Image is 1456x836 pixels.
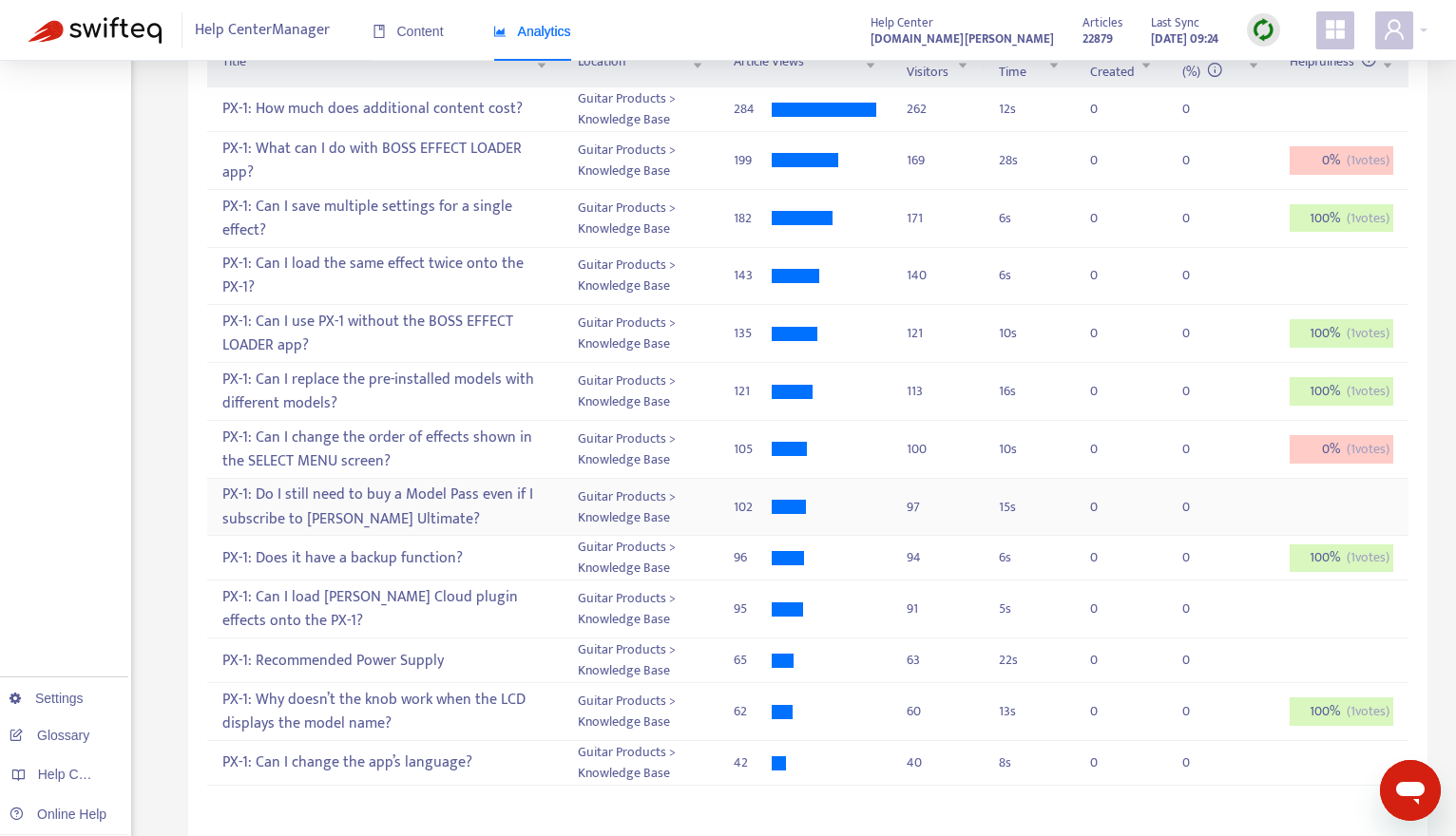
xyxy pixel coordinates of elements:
[563,638,718,683] td: Guitar Products > Knowledge Base
[734,497,772,518] div: 102
[1347,701,1389,722] span: ( 1 votes)
[734,752,772,773] div: 42
[222,191,547,246] div: PX-1: Can I save multiple settings for a single effect?
[207,37,563,87] th: Title
[563,37,718,87] th: Location
[734,265,772,286] div: 143
[999,323,1060,344] div: 10 s
[999,381,1060,402] div: 16 s
[999,752,1060,773] div: 8 s
[195,12,330,48] span: Help Center Manager
[1347,208,1389,229] span: ( 1 votes)
[578,51,688,72] span: Location
[1090,381,1128,402] div: 0
[1182,439,1220,460] div: 0
[1090,99,1128,120] div: 0
[493,25,507,38] span: area-chart
[718,37,891,87] th: Article Views
[734,650,772,671] div: 65
[222,306,547,361] div: PX-1: Can I use PX-1 without the BOSS EFFECT LOADER app?
[1090,265,1128,286] div: 0
[907,598,968,619] div: 91
[734,381,772,402] div: 121
[1182,752,1220,773] div: 0
[563,190,718,248] td: Guitar Products > Knowledge Base
[734,99,772,120] div: 284
[999,650,1060,671] div: 22 s
[999,41,1044,83] span: Reading Time
[1182,547,1220,568] div: 0
[891,37,984,87] th: Unique Visitors
[1182,650,1220,671] div: 0
[734,439,772,460] div: 105
[907,41,953,83] span: Unique Visitors
[1090,701,1128,722] div: 0
[38,767,116,782] span: Help Centers
[907,701,968,722] div: 60
[1182,208,1220,229] div: 0
[563,580,718,638] td: Guitar Products > Knowledge Base
[1347,439,1389,460] span: ( 1 votes)
[999,208,1060,229] div: 6 s
[734,598,772,619] div: 95
[563,305,718,363] td: Guitar Products > Knowledge Base
[871,28,1054,49] a: [DOMAIN_NAME][PERSON_NAME]
[222,480,547,535] div: PX-1: Do I still need to buy a Model Pass even if I subscribe to [PERSON_NAME] Ultimate?
[563,363,718,421] td: Guitar Products > Knowledge Base
[222,542,547,574] div: PX-1: Does it have a backup function?
[563,479,718,537] td: Guitar Products > Knowledge Base
[1182,265,1220,286] div: 0
[734,150,772,171] div: 199
[907,752,968,773] div: 40
[1380,760,1441,821] iframe: メッセージングウィンドウの起動ボタン、進行中の会話
[222,133,547,188] div: PX-1: What can I do with BOSS EFFECT LOADER app?
[222,748,547,779] div: PX-1: Can I change the app’s language?
[907,497,968,518] div: 97
[1347,323,1389,344] span: ( 1 votes)
[563,421,718,479] td: Guitar Products > Knowledge Base
[999,99,1060,120] div: 12 s
[1347,381,1389,402] span: ( 1 votes)
[222,422,547,477] div: PX-1: Can I change the order of effects shown in the SELECT MENU screen?
[1090,752,1128,773] div: 0
[1347,547,1389,568] span: ( 1 votes)
[907,547,968,568] div: 94
[999,497,1060,518] div: 15 s
[1347,150,1389,171] span: ( 1 votes)
[1182,323,1220,344] div: 0
[222,645,547,676] div: PX-1: Recommended Power Supply
[222,684,547,739] div: PX-1: Why doesn’t the knob work when the LCD displays the model name?
[563,536,718,580] td: Guitar Products > Knowledge Base
[1290,319,1393,348] div: 100 %
[1090,41,1137,83] span: Tickets Created
[1182,381,1220,402] div: 0
[1290,697,1393,726] div: 100 %
[907,150,968,171] div: 169
[563,741,718,786] td: Guitar Products > Knowledge Base
[999,150,1060,171] div: 28 s
[222,364,547,419] div: PX-1: Can I replace the pre-installed models with different models?
[1324,18,1347,41] span: appstore
[734,323,772,344] div: 135
[493,24,571,39] span: Analytics
[907,208,968,229] div: 171
[1090,150,1128,171] div: 0
[1182,150,1220,171] div: 0
[373,24,444,39] span: Content
[1182,99,1220,120] div: 0
[222,94,547,125] div: PX-1: How much does additional content cost?
[1182,497,1220,518] div: 0
[1290,435,1393,464] div: 0 %
[907,265,968,286] div: 140
[871,12,933,33] span: Help Center
[999,598,1060,619] div: 5 s
[1090,439,1128,460] div: 0
[1090,650,1128,671] div: 0
[907,99,968,120] div: 262
[1151,12,1199,33] span: Last Sync
[734,547,772,568] div: 96
[999,265,1060,286] div: 6 s
[10,728,89,743] a: Glossary
[1090,547,1128,568] div: 0
[734,208,772,229] div: 182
